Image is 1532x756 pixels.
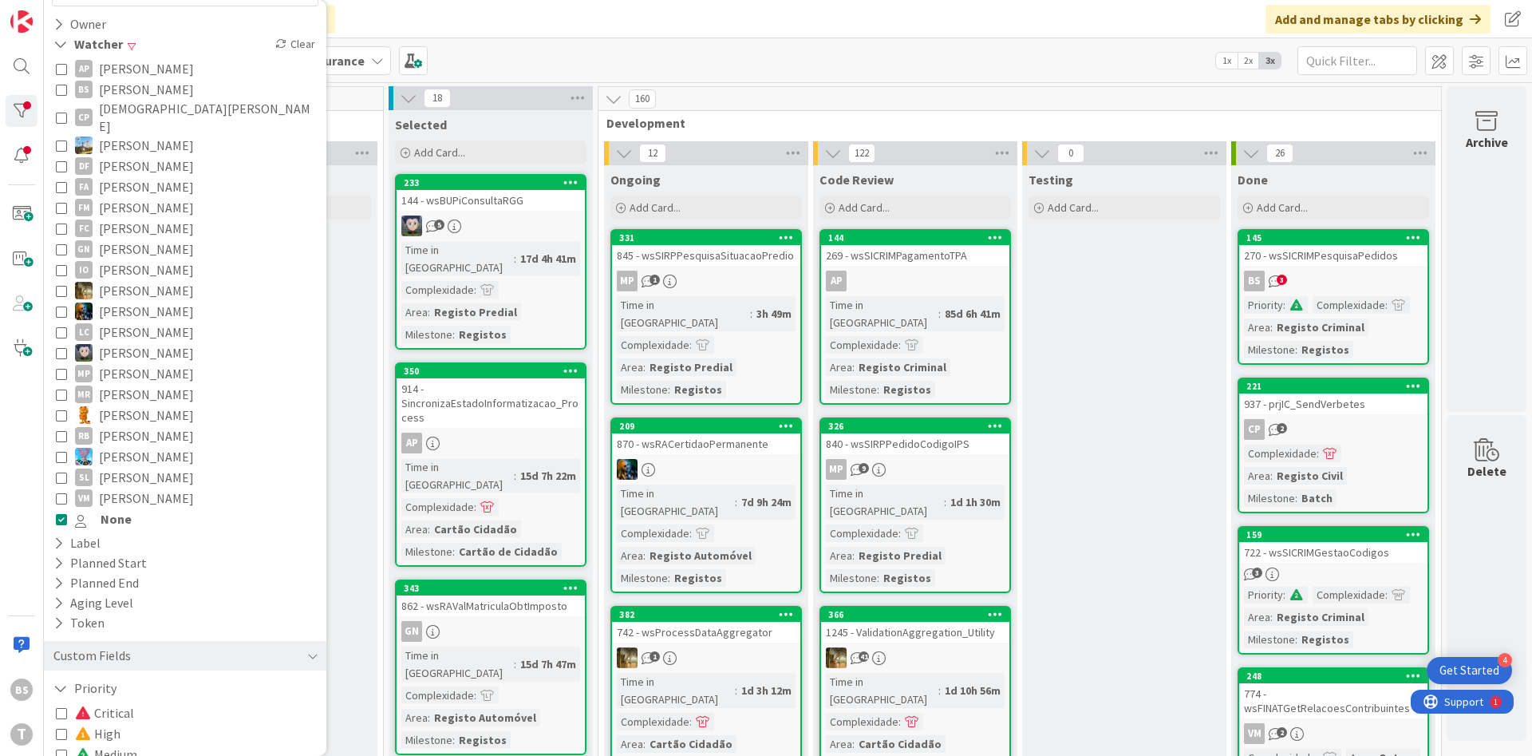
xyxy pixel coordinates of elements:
div: Complexidade [1313,586,1385,604]
div: Registos [1297,631,1353,648]
button: FM [PERSON_NAME] [56,197,314,218]
a: 209870 - wsRACertidaoPermanenteJCTime in [GEOGRAPHIC_DATA]:7d 9h 24mComplexidade:Area:Registo Aut... [610,418,802,593]
div: Registo Predial [646,358,736,376]
span: : [428,520,430,538]
div: Time in [GEOGRAPHIC_DATA] [826,673,938,708]
img: LS [401,216,422,236]
span: : [452,543,455,560]
div: Area [401,303,428,321]
span: High [75,723,120,744]
div: 248774 - wsFINATGetRelacoesContribuintes [1239,669,1427,718]
img: LS [75,344,93,362]
div: 144269 - wsSICRIMPagamentoTPA [821,231,1009,266]
a: 233144 - wsBUPiConsultaRGGLSTime in [GEOGRAPHIC_DATA]:17d 4h 41mComplexidade:Area:Registo Predial... [395,174,586,350]
div: 1d 10h 56m [941,682,1005,699]
button: MR [PERSON_NAME] [56,384,314,405]
span: : [452,326,455,343]
div: Priority [1244,296,1283,314]
div: 382 [619,609,800,620]
div: 248 [1246,671,1427,682]
span: : [944,493,946,511]
span: : [938,682,941,699]
a: 326840 - wsSIRPPedidoCodigoIPSMPTime in [GEOGRAPHIC_DATA]:1d 1h 30mComplexidade:Area:Registo Pred... [819,418,1011,593]
span: 3 [1252,568,1262,578]
input: Quick Filter... [1297,46,1417,75]
div: MR [75,386,93,403]
div: RB [75,427,93,445]
span: : [452,731,455,749]
div: 722 - wsSICRIMGestaoCodigos [1239,542,1427,563]
a: 331845 - wsSIRPPesquisaSituacaoPredioMPTime in [GEOGRAPHIC_DATA]:3h 49mComplexidade:Area:Registo ... [610,229,802,405]
div: Area [1244,608,1270,626]
button: CP [DEMOGRAPHIC_DATA][PERSON_NAME] [56,100,314,135]
div: 7d 9h 24m [737,493,796,511]
div: VM [1239,723,1427,744]
div: 343 [397,581,585,596]
button: Priority [52,679,118,699]
button: FC [PERSON_NAME] [56,218,314,239]
span: : [1270,608,1273,626]
span: Add Card... [414,145,465,160]
span: 9 [859,463,869,473]
div: Cartão Cidadão [646,735,736,753]
div: JC [821,647,1009,668]
div: GN [397,621,585,642]
div: 343862 - wsRAValMatriculaObtImposto [397,581,585,616]
div: 221937 - prjIC_SendVerbetes [1239,379,1427,414]
span: : [668,381,670,398]
span: : [474,281,476,299]
div: 221 [1246,381,1427,392]
span: : [898,524,901,542]
span: 2 [1277,727,1287,738]
div: VM [1244,723,1265,744]
button: JC [PERSON_NAME] [56,301,314,322]
button: SF [PERSON_NAME] [56,446,314,467]
span: : [643,358,646,376]
div: 3661245 - ValidationAggregation_Utility [821,608,1009,643]
button: FA [PERSON_NAME] [56,176,314,197]
div: 221 [1239,379,1427,394]
div: Cartão Cidadão [430,520,521,538]
div: 840 - wsSIRPPedidoCodigoIPS [821,433,1009,454]
div: MP [612,271,800,291]
button: DF [PERSON_NAME] [56,156,314,176]
div: Area [617,547,643,564]
span: : [428,303,430,321]
span: Add Card... [630,200,681,215]
div: 144 - wsBUPiConsultaRGG [397,190,585,211]
div: FA [75,178,93,196]
div: 159 [1246,529,1427,540]
button: DG [PERSON_NAME] [56,135,314,156]
button: RL [PERSON_NAME] [56,405,314,425]
span: [PERSON_NAME] [99,197,194,218]
span: : [474,687,476,704]
div: 159722 - wsSICRIMGestaoCodigos [1239,528,1427,563]
span: [PERSON_NAME] [99,363,194,384]
div: BS [1244,271,1265,291]
div: 15d 7h 22m [516,467,580,485]
button: MP [PERSON_NAME] [56,363,314,384]
div: Registo Automóvel [646,547,756,564]
div: Complexidade [826,713,898,730]
div: AP [401,433,422,453]
img: RL [75,406,93,424]
div: Area [401,520,428,538]
div: 845 - wsSIRPPesquisaSituacaoPredio [612,245,800,266]
span: : [643,547,646,564]
span: [PERSON_NAME] [99,259,194,280]
div: Registos [879,569,935,587]
div: 17d 4h 41m [516,250,580,267]
span: : [1295,631,1297,648]
button: LC [PERSON_NAME] [56,322,314,342]
span: : [1270,319,1273,336]
div: 326 [828,421,1009,432]
button: BS [PERSON_NAME] [56,79,314,100]
div: Cartão Cidadão [855,735,946,753]
div: Complexidade [401,498,474,516]
div: Time in [GEOGRAPHIC_DATA] [401,647,514,682]
a: 343862 - wsRAValMatriculaObtImpostoGNTime in [GEOGRAPHIC_DATA]:15d 7h 47mComplexidade:Area:Regist... [395,580,586,755]
div: JC [612,459,800,480]
div: CP [75,109,93,126]
span: : [1270,467,1273,485]
div: Complexidade [617,524,689,542]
